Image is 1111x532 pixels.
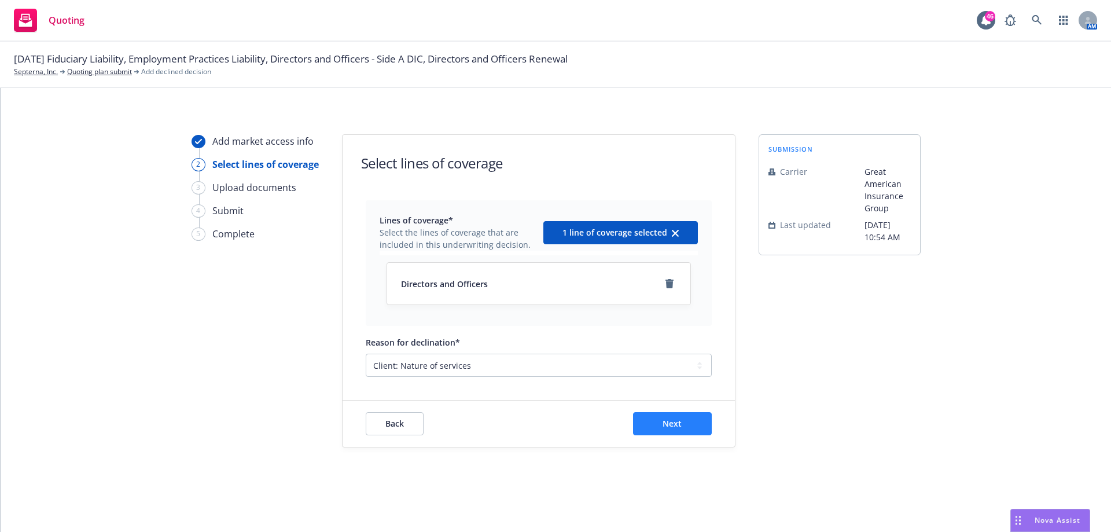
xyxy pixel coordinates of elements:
[864,219,911,243] span: [DATE] 10:54 AM
[212,157,319,171] div: Select lines of coverage
[14,67,58,77] a: Septerna, Inc.
[543,221,698,244] button: 1 line of coverage selectedclear selection
[14,52,568,67] span: [DATE] Fiduciary Liability, Employment Practices Liability, Directors and Officers - Side A DIC, ...
[1035,515,1080,525] span: Nova Assist
[672,230,679,237] svg: clear selection
[1010,509,1090,532] button: Nova Assist
[192,158,205,171] div: 2
[366,337,460,348] span: Reason for declination*
[401,278,488,290] span: Directors and Officers
[380,214,536,226] span: Lines of coverage*
[192,228,205,241] div: 5
[212,204,244,218] div: Submit
[1011,509,1025,531] div: Drag to move
[780,166,807,178] span: Carrier
[67,67,132,77] a: Quoting plan submit
[366,412,424,435] button: Back
[212,227,255,241] div: Complete
[212,181,296,195] div: Upload documents
[562,227,667,238] span: 1 line of coverage selected
[663,418,682,429] span: Next
[633,412,712,435] button: Next
[192,181,205,195] div: 3
[864,166,911,214] span: Great American Insurance Group
[663,277,676,291] a: remove
[49,16,84,25] span: Quoting
[192,204,205,218] div: 4
[361,153,503,173] h1: Select lines of coverage
[780,219,831,231] span: Last updated
[385,418,404,429] span: Back
[212,134,314,148] div: Add market access info
[1025,9,1049,32] a: Search
[380,226,536,251] span: Select the lines of coverage that are included in this underwriting decision.
[141,67,211,77] span: Add declined decision
[9,4,89,36] a: Quoting
[1052,9,1075,32] a: Switch app
[768,144,813,154] span: submission
[999,9,1022,32] a: Report a Bug
[985,11,995,21] div: 46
